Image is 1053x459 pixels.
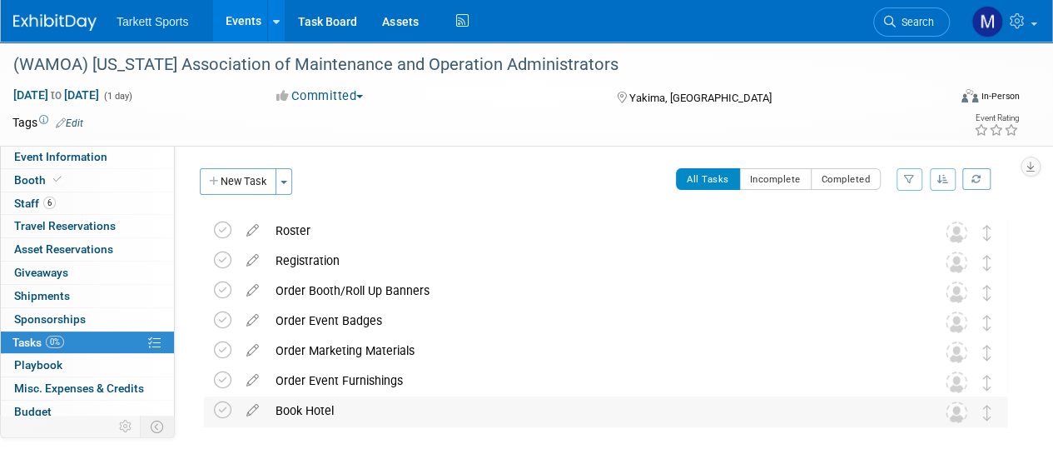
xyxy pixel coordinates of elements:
[117,15,188,28] span: Tarkett Sports
[238,403,267,418] a: edit
[112,416,141,437] td: Personalize Event Tab Strip
[267,367,912,395] div: Order Event Furnishings
[971,6,1003,37] img: Mathieu Martel
[946,312,967,333] img: Unassigned
[872,87,1020,112] div: Event Format
[43,197,56,209] span: 6
[1,332,174,354] a: Tasks0%
[946,282,967,303] img: Unassigned
[983,285,991,301] i: Move task
[238,313,267,328] a: edit
[53,175,62,184] i: Booth reservation complete
[200,168,276,195] button: New Task
[946,252,967,273] img: Unassigned
[946,402,967,423] img: Unassigned
[102,91,132,102] span: (1 day)
[739,168,812,190] button: Incomplete
[896,16,934,28] span: Search
[14,289,70,302] span: Shipments
[974,114,1019,122] div: Event Rating
[238,223,267,238] a: edit
[238,343,267,358] a: edit
[12,336,64,349] span: Tasks
[676,168,740,190] button: All Tasks
[946,222,967,243] img: Unassigned
[1,238,174,261] a: Asset Reservations
[983,375,991,391] i: Move task
[238,283,267,298] a: edit
[46,336,64,348] span: 0%
[238,253,267,268] a: edit
[981,90,1020,102] div: In-Person
[56,117,83,129] a: Edit
[1,192,174,215] a: Staff6
[946,372,967,393] img: Unassigned
[267,247,912,275] div: Registration
[14,266,68,279] span: Giveaways
[13,14,97,31] img: ExhibitDay
[1,215,174,237] a: Travel Reservations
[946,342,967,363] img: Unassigned
[271,87,370,105] button: Committed
[628,92,771,104] span: Yakima, [GEOGRAPHIC_DATA]
[14,405,52,418] span: Budget
[48,88,64,102] span: to
[267,307,912,335] div: Order Event Badges
[1,354,174,377] a: Playbook
[141,416,175,437] td: Toggle Event Tabs
[238,373,267,388] a: edit
[1,285,174,307] a: Shipments
[1,146,174,168] a: Event Information
[14,382,144,395] span: Misc. Expenses & Credits
[267,277,912,305] div: Order Booth/Roll Up Banners
[267,397,912,425] div: Book Hotel
[1,262,174,284] a: Giveaways
[14,150,107,163] span: Event Information
[1,377,174,400] a: Misc. Expenses & Credits
[14,242,113,256] span: Asset Reservations
[14,173,65,187] span: Booth
[14,358,62,372] span: Playbook
[7,50,934,80] div: (WAMOA) [US_STATE] Association of Maintenance and Operation Administrators
[983,405,991,421] i: Move task
[983,315,991,331] i: Move task
[267,337,912,365] div: Order Marketing Materials
[962,168,991,190] a: Refresh
[14,219,116,232] span: Travel Reservations
[14,312,86,326] span: Sponsorships
[267,217,912,245] div: Roster
[961,89,978,102] img: Format-Inperson.png
[811,168,882,190] button: Completed
[1,308,174,331] a: Sponsorships
[1,169,174,192] a: Booth
[983,255,991,271] i: Move task
[983,345,991,361] i: Move task
[12,87,100,102] span: [DATE] [DATE]
[983,225,991,241] i: Move task
[12,114,83,131] td: Tags
[1,401,174,423] a: Budget
[873,7,950,37] a: Search
[14,197,56,210] span: Staff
